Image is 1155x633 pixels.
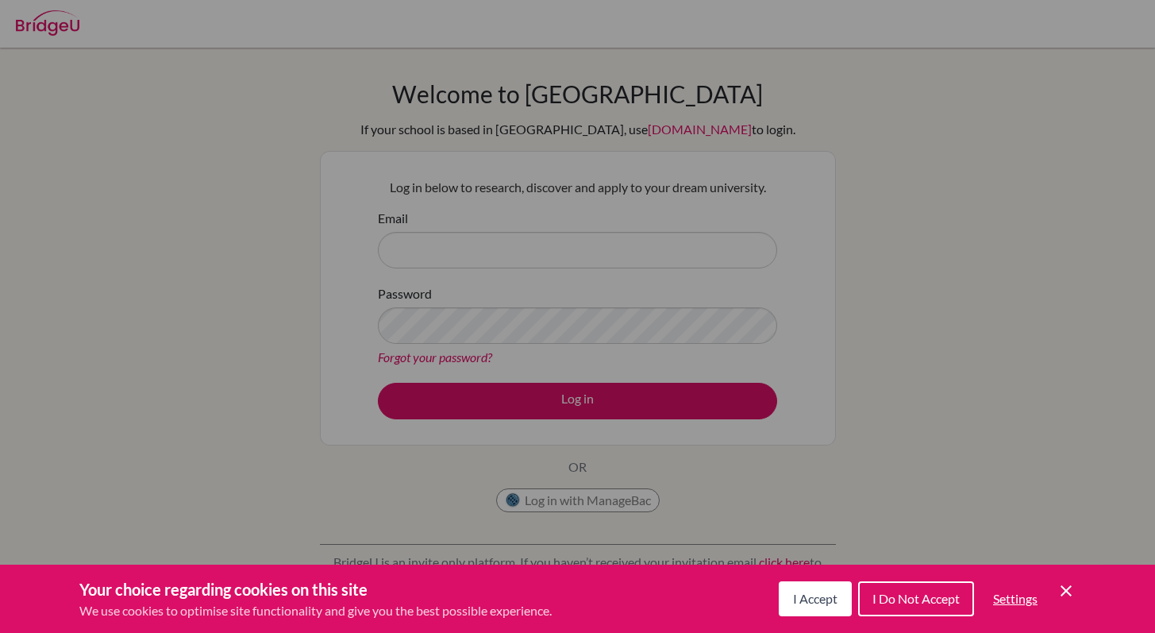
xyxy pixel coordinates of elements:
span: I Do Not Accept [872,591,960,606]
button: Settings [980,583,1050,615]
span: I Accept [793,591,837,606]
button: I Accept [779,581,852,616]
button: Save and close [1057,581,1076,600]
span: Settings [993,591,1038,606]
p: We use cookies to optimise site functionality and give you the best possible experience. [79,601,552,620]
button: I Do Not Accept [858,581,974,616]
h3: Your choice regarding cookies on this site [79,577,552,601]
